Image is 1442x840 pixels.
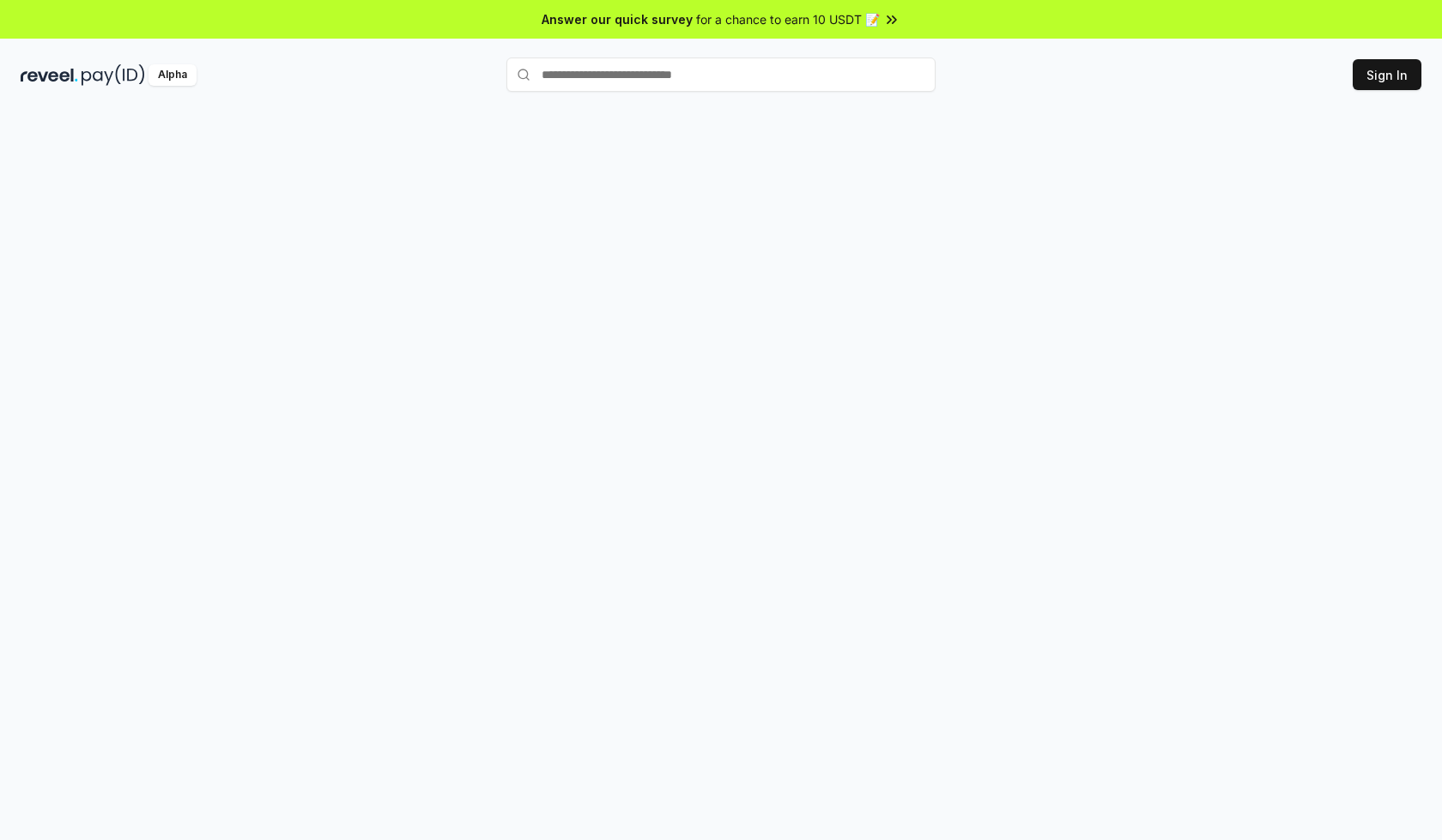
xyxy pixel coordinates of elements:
[148,64,197,86] div: Alpha
[696,10,880,28] span: for a chance to earn 10 USDT 📝
[542,10,693,28] span: Answer our quick survey
[21,64,78,86] img: reveel_dark
[1353,59,1421,90] button: Sign In
[82,64,145,86] img: pay_id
